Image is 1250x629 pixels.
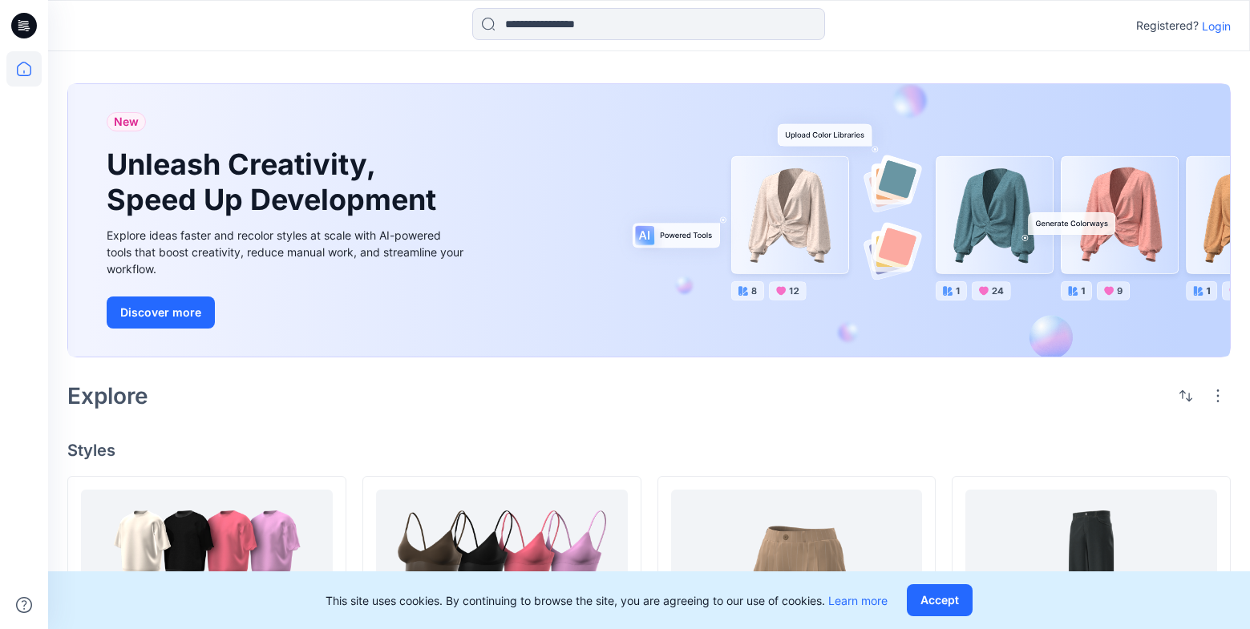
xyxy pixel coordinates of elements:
h4: Styles [67,441,1231,460]
a: Learn more [828,594,888,607]
p: This site uses cookies. By continuing to browse the site, you are agreeing to our use of cookies. [326,592,888,609]
p: Registered? [1136,16,1199,35]
button: Discover more [107,296,215,329]
span: New [114,112,139,131]
button: Accept [907,584,973,616]
h2: Explore [67,383,148,409]
div: Explore ideas faster and recolor styles at scale with AI-powered tools that boost creativity, red... [107,227,467,277]
a: Discover more [107,296,467,329]
h1: Unleash Creativity, Speed Up Development [107,147,443,216]
p: Login [1202,18,1231,34]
